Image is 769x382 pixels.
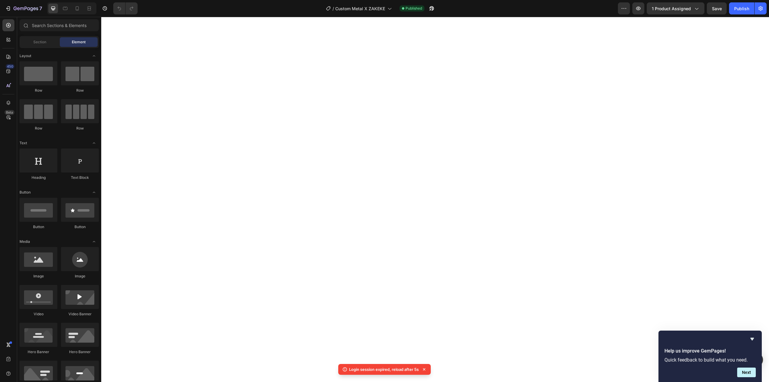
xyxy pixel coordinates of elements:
span: Layout [20,53,31,59]
p: Login session expired, reload after 5s [349,366,419,372]
div: Heading [20,175,57,180]
p: 7 [39,5,42,12]
button: 1 product assigned [647,2,704,14]
div: Undo/Redo [113,2,138,14]
div: Hero Banner [20,349,57,355]
input: Search Sections & Elements [20,19,99,31]
div: Beta [5,110,14,115]
button: Save [707,2,727,14]
h2: Help us improve GemPages! [664,347,756,355]
button: Publish [729,2,754,14]
iframe: Design area [101,17,769,382]
span: Section [33,39,46,45]
button: Next question [737,368,756,377]
div: Image [61,274,99,279]
span: 1 product assigned [652,5,691,12]
span: Element [72,39,86,45]
span: Toggle open [89,51,99,61]
div: Row [61,126,99,131]
span: Published [406,6,422,11]
div: Row [61,88,99,93]
span: Button [20,190,31,195]
button: 7 [2,2,45,14]
div: Hero Banner [61,349,99,355]
div: Row [20,88,57,93]
span: Toggle open [89,237,99,246]
button: Hide survey [749,335,756,343]
span: Toggle open [89,188,99,197]
div: Video Banner [61,311,99,317]
span: Text [20,140,27,146]
span: Save [712,6,722,11]
span: Custom Metal X ZAKEKE [335,5,385,12]
div: Row [20,126,57,131]
div: Video [20,311,57,317]
div: Button [61,224,99,230]
div: Help us improve GemPages! [664,335,756,377]
span: Media [20,239,30,244]
div: Text Block [61,175,99,180]
div: Publish [734,5,749,12]
p: Quick feedback to build what you need. [664,357,756,363]
div: 450 [6,64,14,69]
span: / [333,5,334,12]
div: Button [20,224,57,230]
div: Image [20,274,57,279]
span: Toggle open [89,138,99,148]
